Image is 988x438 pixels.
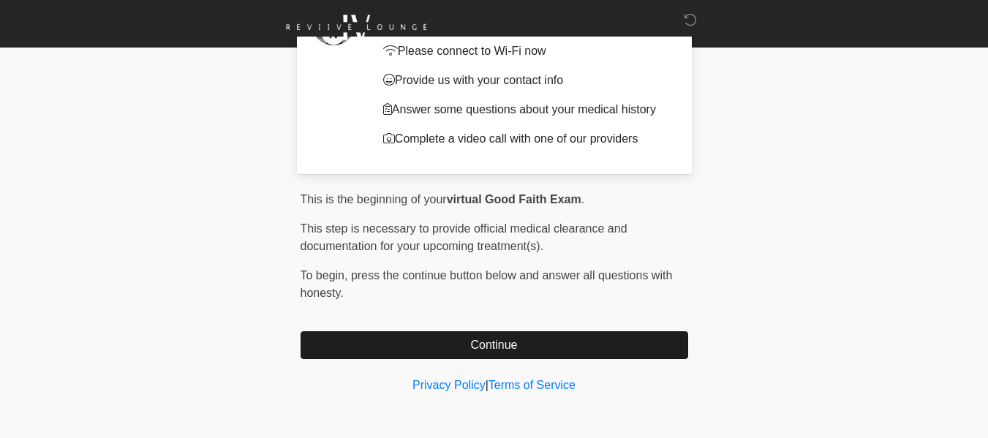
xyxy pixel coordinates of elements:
[286,11,428,44] img: Reviive Lounge Logo
[383,72,666,89] p: Provide us with your contact info
[383,101,666,118] p: Answer some questions about your medical history
[412,379,486,391] a: Privacy Policy
[581,193,584,205] span: .
[486,379,489,391] a: |
[383,130,666,148] p: Complete a video call with one of our providers
[301,193,447,205] span: This is the beginning of your
[489,379,576,391] a: Terms of Service
[301,222,627,252] span: This step is necessary to provide official medical clearance and documentation for your upcoming ...
[447,193,581,205] strong: virtual Good Faith Exam
[301,269,673,299] span: press the continue button below and answer all questions with honesty.
[301,331,688,359] button: Continue
[301,269,351,282] span: To begin,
